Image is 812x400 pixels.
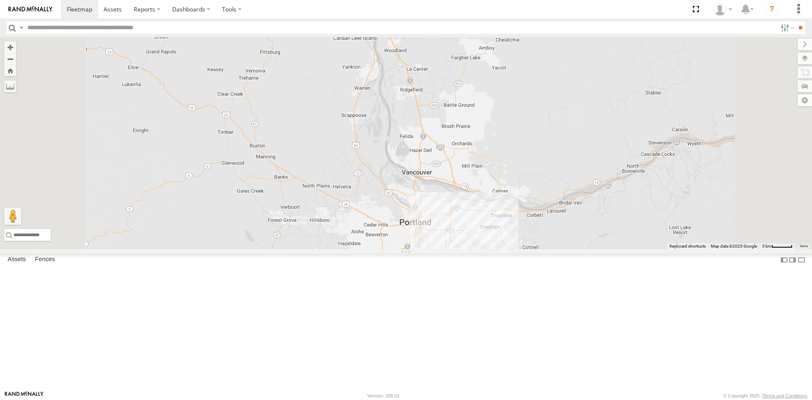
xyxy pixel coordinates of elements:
button: Keyboard shortcuts [669,243,706,249]
label: Dock Summary Table to the Left [780,254,788,266]
span: Map data ©2025 Google [711,244,757,248]
button: Zoom in [4,41,16,53]
label: Hide Summary Table [797,254,806,266]
label: Search Query [18,22,25,34]
button: Drag Pegman onto the map to open Street View [4,208,21,225]
label: Fences [31,254,59,266]
div: Dwayne Rieks [710,3,735,16]
label: Map Settings [798,94,812,106]
a: Terms and Conditions [763,393,807,398]
a: Terms (opens in new tab) [799,245,808,248]
i: ? [765,3,779,16]
label: Assets [3,254,30,266]
button: Zoom out [4,53,16,65]
div: © Copyright 2025 - [723,393,807,398]
div: Version: 308.01 [368,393,400,398]
button: Map Scale: 5 km per 46 pixels [760,243,795,249]
span: 5 km [762,244,771,248]
a: Visit our Website [5,392,44,400]
label: Measure [4,80,16,92]
label: Search Filter Options [777,22,796,34]
img: rand-logo.svg [8,6,52,12]
button: Zoom Home [4,65,16,76]
label: Dock Summary Table to the Right [788,254,797,266]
